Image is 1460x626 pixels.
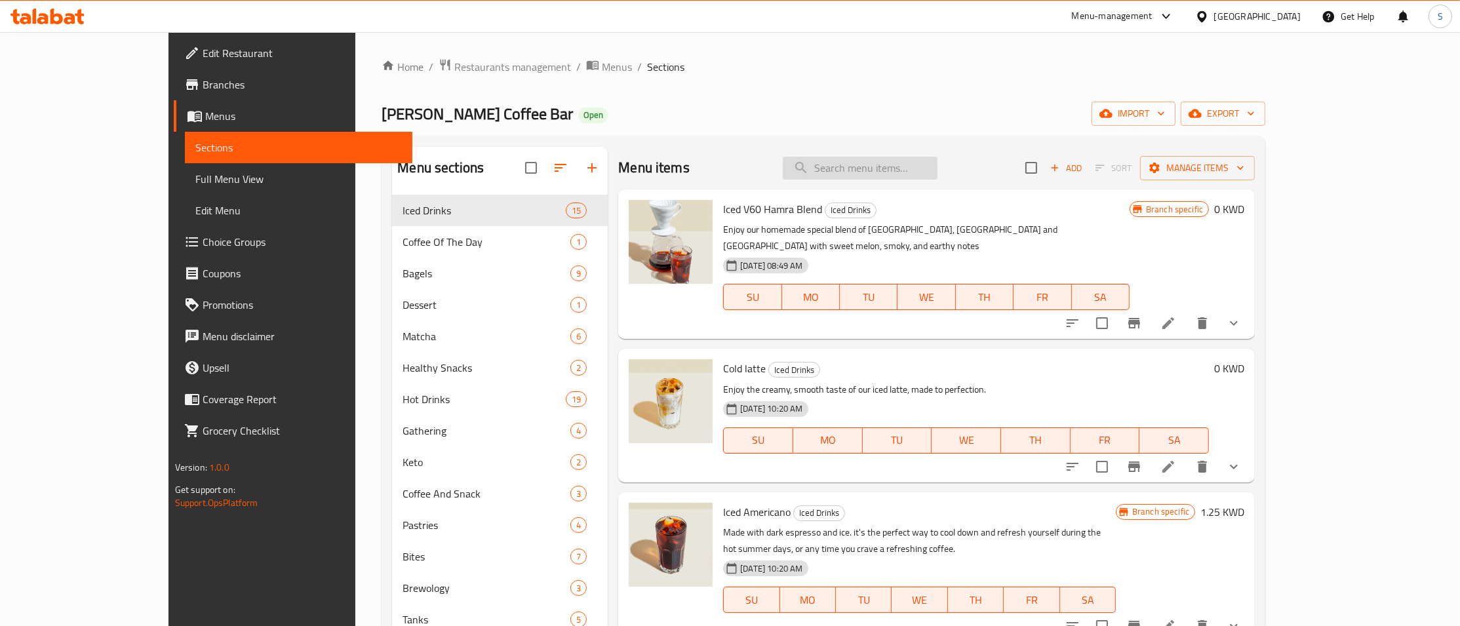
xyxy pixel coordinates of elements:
[571,582,586,595] span: 3
[1214,359,1244,378] h6: 0 KWD
[403,423,570,439] div: Gathering
[1014,284,1071,310] button: FR
[203,297,402,313] span: Promotions
[1118,307,1150,339] button: Branch-specific-item
[570,234,587,250] div: items
[175,494,258,511] a: Support.OpsPlatform
[1045,158,1087,178] button: Add
[1160,315,1176,331] a: Edit menu item
[1200,503,1244,521] h6: 1.25 KWD
[723,381,1209,398] p: Enjoy the creamy, smooth taste of our iced latte, made to perfection.
[647,59,684,75] span: Sections
[203,45,402,61] span: Edit Restaurant
[953,591,998,610] span: TH
[439,58,571,75] a: Restaurants management
[783,157,937,180] input: search
[1226,459,1242,475] svg: Show Choices
[892,587,947,613] button: WE
[799,431,858,450] span: MO
[723,359,766,378] span: Cold latte
[570,297,587,313] div: items
[392,289,608,321] div: Dessert1
[729,288,776,307] span: SU
[948,587,1004,613] button: TH
[1092,102,1175,126] button: import
[787,288,835,307] span: MO
[782,284,840,310] button: MO
[1017,154,1045,182] span: Select section
[723,587,779,613] button: SU
[1214,9,1301,24] div: [GEOGRAPHIC_DATA]
[1006,431,1065,450] span: TH
[735,402,808,415] span: [DATE] 10:20 AM
[175,459,207,476] span: Version:
[1057,307,1088,339] button: sort-choices
[1187,451,1218,482] button: delete
[729,431,788,450] span: SU
[571,267,586,280] span: 9
[1145,431,1204,450] span: SA
[1191,106,1255,122] span: export
[203,265,402,281] span: Coupons
[392,415,608,446] div: Gathering4
[578,109,608,121] span: Open
[566,393,586,406] span: 19
[403,549,570,564] span: Bites
[1151,160,1244,176] span: Manage items
[403,203,566,218] span: Iced Drinks
[392,541,608,572] div: Bites7
[175,481,235,498] span: Get support on:
[570,360,587,376] div: items
[1187,307,1218,339] button: delete
[794,505,844,520] span: Iced Drinks
[403,234,570,250] div: Coffee Of The Day
[1088,453,1116,480] span: Select to update
[723,524,1116,557] p: Made with dark espresso and ice. it's the perfect way to cool down and refresh yourself during th...
[392,478,608,509] div: Coffee And Snack3
[1077,288,1124,307] span: SA
[1072,284,1130,310] button: SA
[932,427,1001,454] button: WE
[586,58,632,75] a: Menus
[403,486,570,501] span: Coffee And Snack
[392,321,608,352] div: Matcha6
[185,132,412,163] a: Sections
[403,328,570,344] span: Matcha
[403,297,570,313] div: Dessert
[203,423,402,439] span: Grocery Checklist
[1127,505,1194,518] span: Branch specific
[403,454,570,470] span: Keto
[785,591,831,610] span: MO
[174,321,412,352] a: Menu disclaimer
[570,423,587,439] div: items
[768,362,820,378] div: Iced Drinks
[392,509,608,541] div: Pastries4
[570,549,587,564] div: items
[571,551,586,563] span: 7
[840,284,898,310] button: TU
[571,236,586,248] span: 1
[769,362,819,378] span: Iced Drinks
[1004,587,1059,613] button: FR
[578,108,608,123] div: Open
[195,171,402,187] span: Full Menu View
[570,454,587,470] div: items
[571,519,586,532] span: 4
[174,100,412,132] a: Menus
[209,459,229,476] span: 1.0.0
[203,328,402,344] span: Menu disclaimer
[403,580,570,596] span: Brewology
[1060,587,1116,613] button: SA
[174,383,412,415] a: Coverage Report
[1019,288,1066,307] span: FR
[735,562,808,575] span: [DATE] 10:20 AM
[1102,106,1165,122] span: import
[392,383,608,415] div: Hot Drinks19
[836,587,892,613] button: TU
[1118,451,1150,482] button: Branch-specific-item
[897,591,942,610] span: WE
[403,360,570,376] span: Healthy Snacks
